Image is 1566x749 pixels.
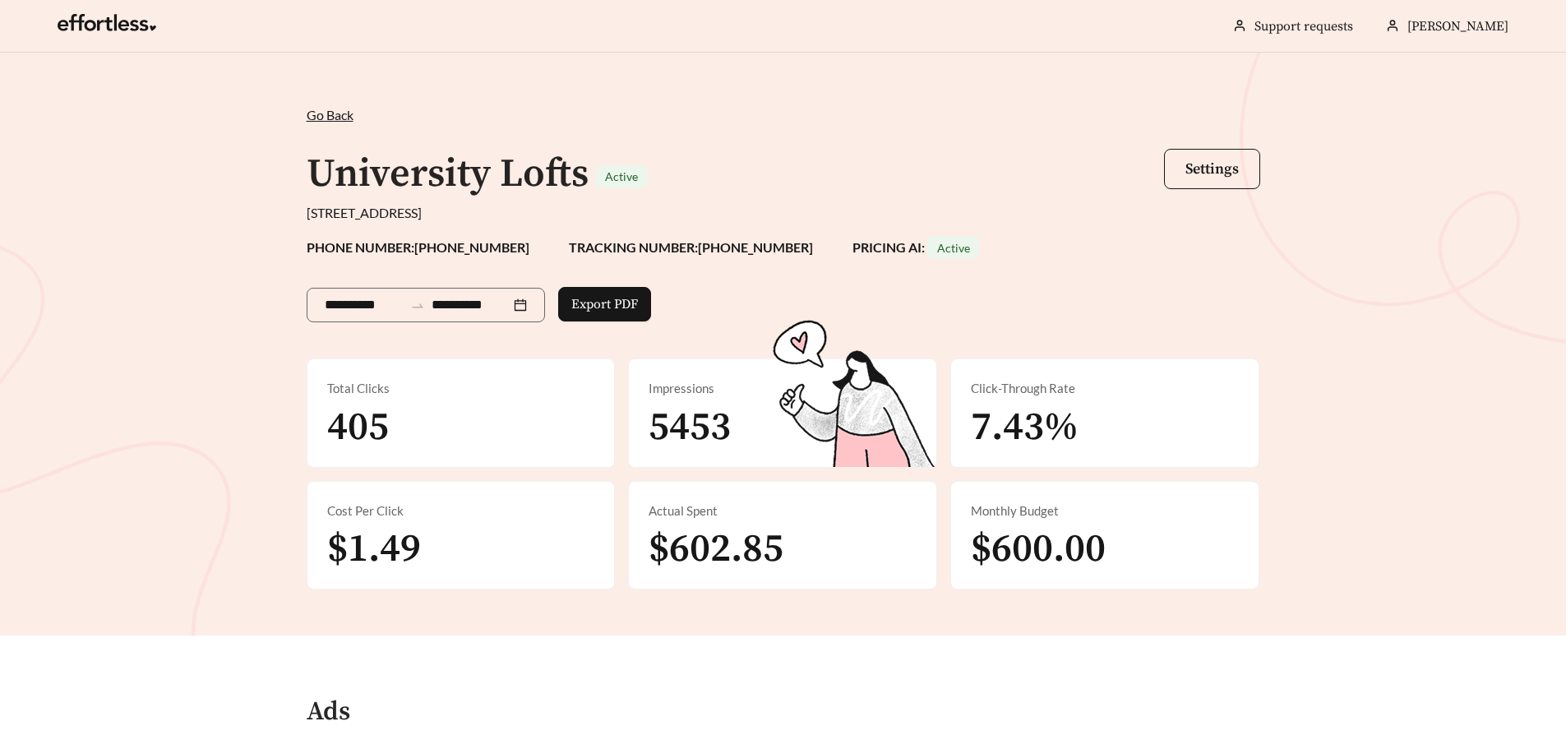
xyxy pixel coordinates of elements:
[649,525,783,574] span: $602.85
[1185,160,1239,178] span: Settings
[327,525,421,574] span: $1.49
[971,379,1239,398] div: Click-Through Rate
[1164,149,1260,189] button: Settings
[649,379,917,398] div: Impressions
[307,239,529,255] strong: PHONE NUMBER: [PHONE_NUMBER]
[649,403,731,452] span: 5453
[852,239,980,255] strong: PRICING AI:
[307,203,1260,223] div: [STREET_ADDRESS]
[410,298,425,312] span: to
[327,379,595,398] div: Total Clicks
[605,169,638,183] span: Active
[327,502,595,520] div: Cost Per Click
[1254,18,1353,35] a: Support requests
[971,403,1079,452] span: 7.43%
[1407,18,1508,35] span: [PERSON_NAME]
[327,403,389,452] span: 405
[569,239,813,255] strong: TRACKING NUMBER: [PHONE_NUMBER]
[649,502,917,520] div: Actual Spent
[971,502,1239,520] div: Monthly Budget
[307,150,589,199] h1: University Lofts
[410,298,425,313] span: swap-right
[558,287,651,321] button: Export PDF
[971,525,1106,574] span: $600.00
[937,241,970,255] span: Active
[307,107,353,123] span: Go Back
[571,294,638,314] span: Export PDF
[307,698,350,727] h4: Ads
